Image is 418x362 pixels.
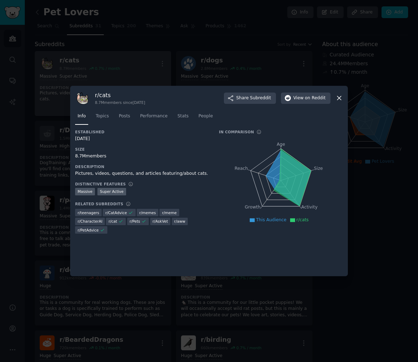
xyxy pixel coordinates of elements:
[78,228,98,233] span: r/ PetAdvice
[277,142,285,147] tspan: Age
[293,95,326,101] span: View
[78,210,99,215] span: r/ teenagers
[75,111,88,125] a: Info
[236,95,271,101] span: Share
[95,100,145,105] div: 8.7M members since [DATE]
[75,182,126,186] h3: Distinctive Features
[162,210,176,215] span: r/ meme
[75,201,123,206] h3: Related Subreddits
[139,210,156,215] span: r/ memes
[116,111,132,125] a: Posts
[75,164,209,169] h3: Description
[96,113,109,119] span: Topics
[108,219,117,224] span: r/ cat
[97,188,126,195] div: Super Active
[314,166,323,171] tspan: Size
[75,136,209,142] div: [DATE]
[219,129,254,134] h3: In Comparison
[175,111,191,125] a: Stats
[198,113,213,119] span: People
[137,111,170,125] a: Performance
[78,113,86,119] span: Info
[140,113,168,119] span: Performance
[153,219,168,224] span: r/ AskVet
[78,219,102,224] span: r/ CharacterAI
[75,147,209,152] h3: Size
[95,91,145,99] h3: r/ cats
[256,217,287,222] span: This Audience
[224,93,276,104] button: ShareSubreddit
[75,129,209,134] h3: Established
[305,95,326,101] span: on Reddit
[196,111,215,125] a: People
[75,188,95,195] div: Massive
[245,205,260,210] tspan: Growth
[105,210,127,215] span: r/ CatAdvice
[93,111,111,125] a: Topics
[235,166,248,171] tspan: Reach
[281,93,331,104] button: Viewon Reddit
[177,113,188,119] span: Stats
[75,91,90,106] img: cats
[301,205,318,210] tspan: Activity
[75,171,209,177] div: Pictures, videos, questions, and articles featuring/about cats.
[296,217,309,222] span: r/cats
[174,219,185,224] span: r/ aww
[75,153,209,160] div: 8.7M members
[119,113,130,119] span: Posts
[250,95,271,101] span: Subreddit
[130,219,140,224] span: r/ Pets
